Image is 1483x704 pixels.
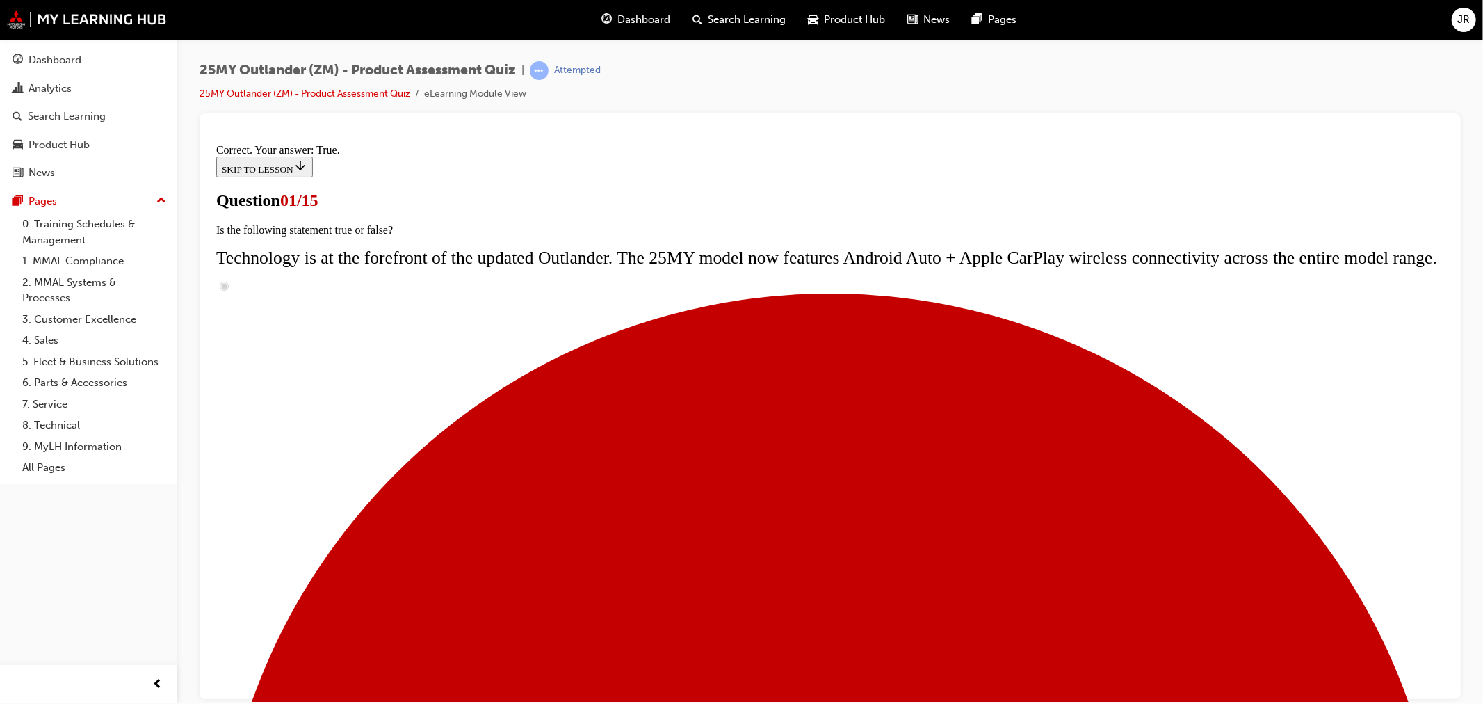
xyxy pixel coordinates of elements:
[1458,12,1470,28] span: JR
[13,195,23,208] span: pages-icon
[17,415,172,436] a: 8. Technical
[708,12,786,28] span: Search Learning
[6,45,172,189] button: DashboardAnalyticsSearch LearningProduct HubNews
[6,132,172,158] a: Product Hub
[17,250,172,272] a: 1. MMAL Compliance
[424,86,526,102] li: eLearning Module View
[591,6,682,34] a: guage-iconDashboard
[6,76,172,102] a: Analytics
[156,192,166,210] span: up-icon
[13,54,23,67] span: guage-icon
[825,12,886,28] span: Product Hub
[13,111,22,123] span: search-icon
[6,160,172,186] a: News
[908,11,918,29] span: news-icon
[17,394,172,415] a: 7. Service
[153,676,163,694] span: prev-icon
[530,61,549,80] span: learningRecordVerb_ATTEMPT-icon
[17,351,172,373] a: 5. Fleet & Business Solutions
[809,11,819,29] span: car-icon
[521,63,524,79] span: |
[13,167,23,179] span: news-icon
[29,137,90,153] div: Product Hub
[897,6,962,34] a: news-iconNews
[200,88,410,99] a: 25MY Outlander (ZM) - Product Assessment Quiz
[7,10,167,29] img: mmal
[6,47,172,73] a: Dashboard
[973,11,983,29] span: pages-icon
[211,138,1450,702] iframe: To enrich screen reader interactions, please activate Accessibility in Grammarly extension settings
[797,6,897,34] a: car-iconProduct Hub
[17,214,172,250] a: 0. Training Schedules & Management
[17,272,172,309] a: 2. MMAL Systems & Processes
[29,81,72,97] div: Analytics
[554,64,601,77] div: Attempted
[17,309,172,330] a: 3. Customer Excellence
[17,330,172,351] a: 4. Sales
[602,11,613,29] span: guage-icon
[17,436,172,458] a: 9. MyLH Information
[989,12,1017,28] span: Pages
[1452,8,1476,32] button: JR
[693,11,703,29] span: search-icon
[962,6,1028,34] a: pages-iconPages
[17,457,172,479] a: All Pages
[29,52,81,68] div: Dashboard
[6,189,172,214] button: Pages
[17,372,172,394] a: 6. Parts & Accessories
[13,83,23,95] span: chart-icon
[29,193,57,209] div: Pages
[682,6,797,34] a: search-iconSearch Learning
[29,165,55,181] div: News
[924,12,950,28] span: News
[28,109,106,125] div: Search Learning
[200,63,516,79] span: 25MY Outlander (ZM) - Product Assessment Quiz
[6,104,172,129] a: Search Learning
[13,139,23,152] span: car-icon
[618,12,671,28] span: Dashboard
